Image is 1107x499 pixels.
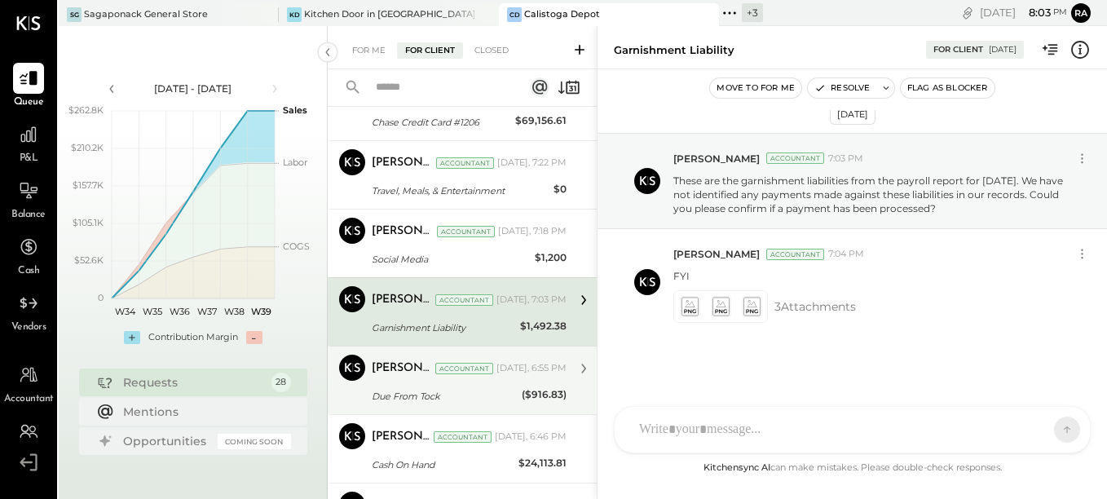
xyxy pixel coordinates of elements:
[123,433,209,449] div: Opportunities
[466,42,517,59] div: Closed
[507,7,522,22] div: CD
[124,82,262,95] div: [DATE] - [DATE]
[250,306,271,317] text: W39
[437,226,495,237] div: Accountant
[344,42,394,59] div: For Me
[1,63,56,110] a: Queue
[14,95,44,110] span: Queue
[115,306,136,317] text: W34
[710,78,801,98] button: Move to for me
[304,8,474,21] div: Kitchen Door in [GEOGRAPHIC_DATA]
[614,42,734,58] div: Garnishment Liability
[4,392,54,407] span: Accountant
[123,374,263,391] div: Requests
[20,152,38,166] span: P&L
[1071,3,1091,23] button: Ra
[372,429,430,445] div: [PERSON_NAME]
[830,104,875,125] div: [DATE]
[1,175,56,223] a: Balance
[496,362,567,375] div: [DATE], 6:55 PM
[372,251,530,267] div: Social Media
[169,306,189,317] text: W36
[73,179,104,191] text: $157.7K
[1,232,56,279] a: Cash
[1018,5,1051,20] span: 8 : 03
[901,78,995,98] button: Flag as Blocker
[774,290,856,323] span: 3 Attachment s
[372,183,549,199] div: Travel, Meals, & Entertainment
[283,241,310,252] text: COGS
[218,434,291,449] div: Coming Soon
[673,174,1073,215] p: These are the garnishment liabilities from the payroll report for [DATE]. We have not identified ...
[436,157,494,169] div: Accountant
[980,5,1067,20] div: [DATE]
[435,363,493,374] div: Accountant
[283,157,307,168] text: Labor
[271,373,291,392] div: 28
[959,4,976,21] div: copy link
[828,152,863,166] span: 7:03 PM
[11,320,46,335] span: Vendors
[372,155,433,171] div: [PERSON_NAME]
[518,455,567,471] div: $24,113.81
[397,42,463,59] div: For Client
[18,264,39,279] span: Cash
[515,113,567,129] div: $69,156.61
[223,306,244,317] text: W38
[372,388,517,404] div: Due From Tock
[143,306,162,317] text: W35
[520,318,567,334] div: $1,492.38
[148,331,238,344] div: Contribution Margin
[1,360,56,407] a: Accountant
[673,247,760,261] span: [PERSON_NAME]
[933,44,983,55] div: For Client
[1,288,56,335] a: Vendors
[283,104,307,116] text: Sales
[1,416,56,463] a: Teams
[372,457,514,473] div: Cash On Hand
[74,254,104,266] text: $52.6K
[766,249,824,260] div: Accountant
[1,119,56,166] a: P&L
[828,248,864,261] span: 7:04 PM
[372,292,432,308] div: [PERSON_NAME]
[84,8,208,21] div: Sagaponack General Store
[553,181,567,197] div: $0
[742,3,763,22] div: + 3
[68,104,104,116] text: $262.8K
[673,269,690,283] p: FYI
[673,152,760,166] span: [PERSON_NAME]
[124,331,140,344] div: +
[372,320,515,336] div: Garnishment Liability
[73,217,104,228] text: $105.1K
[15,448,42,463] span: Teams
[524,8,600,21] div: Calistoga Depot
[808,78,876,98] button: Resolve
[989,44,1017,55] div: [DATE]
[496,294,567,307] div: [DATE], 7:03 PM
[71,142,104,153] text: $210.2K
[435,294,493,306] div: Accountant
[11,208,46,223] span: Balance
[498,225,567,238] div: [DATE], 7:18 PM
[246,331,262,344] div: -
[123,404,283,420] div: Mentions
[1053,7,1067,18] span: pm
[287,7,302,22] div: KD
[497,157,567,170] div: [DATE], 7:22 PM
[372,114,510,130] div: Chase Credit Card #1206
[67,7,82,22] div: SG
[535,249,567,266] div: $1,200
[196,306,216,317] text: W37
[372,360,432,377] div: [PERSON_NAME]
[766,152,824,164] div: Accountant
[495,431,567,444] div: [DATE], 6:46 PM
[522,386,567,403] div: ($916.83)
[434,431,492,443] div: Accountant
[98,292,104,303] text: 0
[372,223,434,240] div: [PERSON_NAME]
